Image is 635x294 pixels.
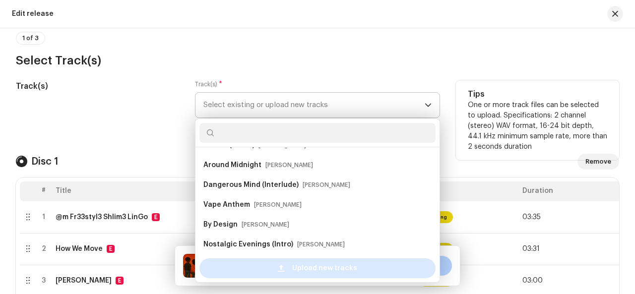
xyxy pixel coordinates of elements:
small: [PERSON_NAME] [242,220,289,230]
label: Track(s) [195,80,222,88]
small: [PERSON_NAME] [303,180,350,190]
p: One or more track files can be selected to upload. Specifications: 2 channel (stereo) WAV format,... [468,100,607,152]
li: By Design [199,215,436,235]
div: dropdown trigger [425,93,432,118]
div: E [152,213,160,221]
small: [PERSON_NAME] [297,239,345,249]
small: [PERSON_NAME] [265,160,313,170]
strong: Dangerous Mind (Interlude) [203,177,299,193]
li: Nostalgic Evenings (Intro) [199,235,436,254]
span: 03:35 [522,213,541,221]
h5: Tips [468,88,607,100]
li: Dangerous Mind (Interlude) [199,175,436,195]
strong: Vape Anthem [203,197,250,213]
span: Remove [585,152,611,172]
th: ISRC [416,181,518,201]
strong: Nostalgic Evenings (Intro) [203,236,293,252]
span: 03:00 [522,277,543,285]
th: Title [52,181,210,201]
li: Vape Anthem [199,195,436,215]
span: Select existing or upload new tracks [203,93,425,118]
strong: By Design [203,217,238,233]
h3: Select Track(s) [16,53,619,68]
span: 03:31 [522,245,540,253]
small: [PERSON_NAME] [254,200,302,210]
img: c8498e5d-8b66-48cf-827e-b75142a68873 [183,254,207,278]
button: Remove [577,154,619,170]
h5: Track(s) [16,80,179,92]
th: Duration [518,181,621,201]
span: Upload new tracks [292,258,357,278]
strong: Around Midnight [203,157,261,173]
li: Around Midnight [199,155,436,175]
